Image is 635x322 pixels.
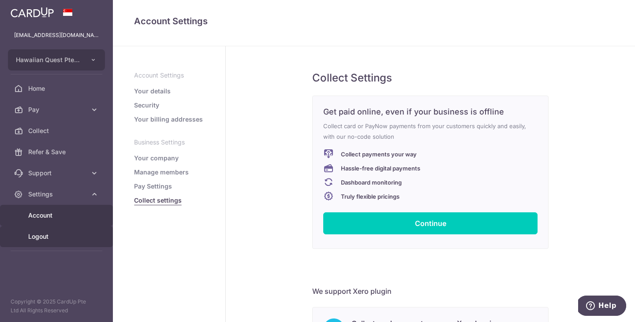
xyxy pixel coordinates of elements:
h5: Collect Settings [312,71,549,85]
p: Account Settings [134,71,204,80]
a: Continue [323,212,538,234]
span: Help [20,6,38,14]
h4: Account Settings [134,14,614,28]
span: Account [28,211,86,220]
a: Security [134,101,159,110]
a: Pay Settings [134,182,172,191]
p: Collect card or PayNow payments from your customers quickly and easily, with our no-code solution [323,121,538,142]
p: Business Settings [134,138,204,147]
span: Settings [28,190,86,199]
span: Hawaiian Quest Pte Ltd [16,56,81,64]
span: Logout [28,232,86,241]
a: Your details [134,87,171,96]
iframe: Opens a widget where you can find more information [578,296,626,318]
img: CardUp [11,7,54,18]
p: Hassle-free digital payments [341,163,420,174]
a: Your billing addresses [134,115,203,124]
a: Manage members [134,168,189,177]
a: Collect settings [134,196,182,205]
p: Dashboard monitoring [341,177,402,188]
span: Collect [28,126,86,135]
a: Your company [134,154,179,163]
button: Hawaiian Quest Pte Ltd [8,49,105,70]
h6: Get paid online, even if your business is offline [323,107,538,117]
p: Truly flexible pricings [341,191,400,202]
span: Refer & Save [28,148,86,156]
span: Home [28,84,86,93]
h6: We support Xero plugin [312,286,549,296]
span: Pay [28,105,86,114]
p: [EMAIL_ADDRESS][DOMAIN_NAME] [14,31,99,40]
p: Collect payments your way [341,149,417,159]
span: Support [28,169,86,178]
